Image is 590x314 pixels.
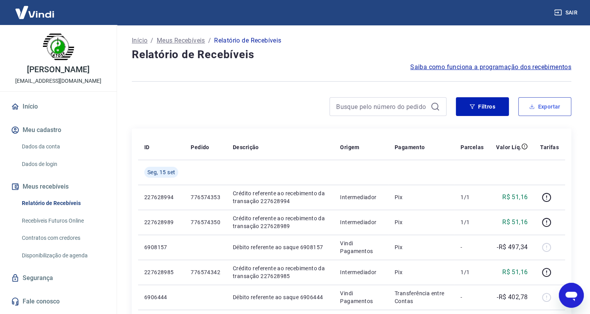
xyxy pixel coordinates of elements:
[395,289,448,305] p: Transferência entre Contas
[214,36,281,45] p: Relatório de Recebíveis
[502,268,528,277] p: R$ 51,16
[340,239,382,255] p: Vindi Pagamentos
[410,62,571,72] a: Saiba como funciona a programação dos recebimentos
[497,243,528,252] p: -R$ 497,34
[157,36,205,45] a: Meus Recebíveis
[461,268,484,276] p: 1/1
[19,156,107,172] a: Dados de login
[9,269,107,287] a: Segurança
[144,243,178,251] p: 6908157
[497,293,528,302] p: -R$ 402,78
[461,193,484,201] p: 1/1
[19,213,107,229] a: Recebíveis Futuros Online
[19,195,107,211] a: Relatório de Recebíveis
[191,143,209,151] p: Pedido
[233,189,328,205] p: Crédito referente ao recebimento da transação 227628994
[132,47,571,62] h4: Relatório de Recebíveis
[19,139,107,155] a: Dados da conta
[395,268,448,276] p: Pix
[340,143,359,151] p: Origem
[144,268,178,276] p: 227628985
[132,36,147,45] a: Início
[9,0,60,24] img: Vindi
[147,168,175,176] span: Seg, 15 set
[340,268,382,276] p: Intermediador
[340,289,382,305] p: Vindi Pagamentos
[9,178,107,195] button: Meus recebíveis
[461,218,484,226] p: 1/1
[496,143,521,151] p: Valor Líq.
[233,143,259,151] p: Descrição
[27,66,89,74] p: [PERSON_NAME]
[191,268,220,276] p: 776574342
[336,101,427,112] input: Busque pelo número do pedido
[144,218,178,226] p: 227628989
[9,121,107,139] button: Meu cadastro
[19,230,107,246] a: Contratos com credores
[559,283,584,308] iframe: Botão para abrir a janela de mensagens
[502,218,528,227] p: R$ 51,16
[19,248,107,264] a: Disponibilização de agenda
[208,36,211,45] p: /
[456,97,509,116] button: Filtros
[9,98,107,115] a: Início
[340,193,382,201] p: Intermediador
[191,193,220,201] p: 776574353
[395,143,425,151] p: Pagamento
[395,193,448,201] p: Pix
[144,193,178,201] p: 227628994
[144,293,178,301] p: 6906444
[144,143,150,151] p: ID
[395,243,448,251] p: Pix
[233,264,328,280] p: Crédito referente ao recebimento da transação 227628985
[395,218,448,226] p: Pix
[151,36,153,45] p: /
[340,218,382,226] p: Intermediador
[461,293,484,301] p: -
[233,243,328,251] p: Débito referente ao saque 6908157
[233,214,328,230] p: Crédito referente ao recebimento da transação 227628989
[461,243,484,251] p: -
[518,97,571,116] button: Exportar
[43,31,74,62] img: 05f77479-e145-444d-9b3c-0aaf0a3ab483.jpeg
[191,218,220,226] p: 776574350
[461,143,484,151] p: Parcelas
[233,293,328,301] p: Débito referente ao saque 6906444
[9,293,107,310] a: Fale conosco
[502,193,528,202] p: R$ 51,16
[553,5,581,20] button: Sair
[540,143,559,151] p: Tarifas
[15,77,101,85] p: [EMAIL_ADDRESS][DOMAIN_NAME]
